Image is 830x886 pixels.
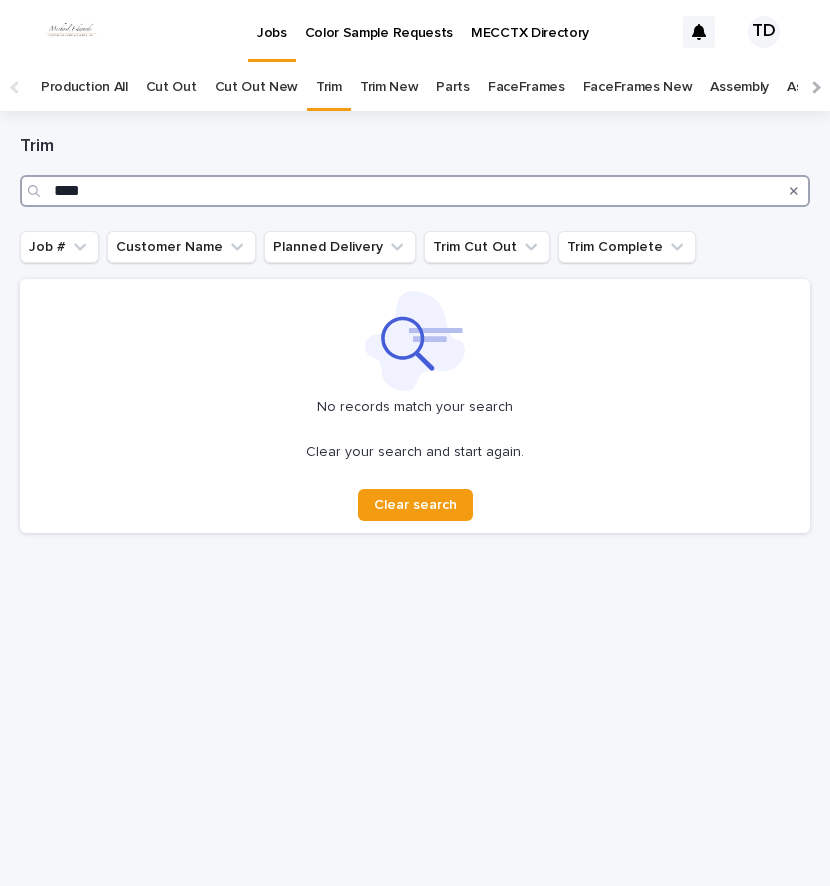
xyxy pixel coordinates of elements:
button: Trim Complete [558,231,696,263]
a: Cut Out [146,64,197,111]
a: Assembly [710,64,769,111]
button: Customer Name [107,231,256,263]
p: No records match your search [32,399,798,416]
a: Parts [436,64,469,111]
a: Trim New [360,64,419,111]
a: FaceFrames [488,64,565,111]
button: Trim Cut Out [424,231,550,263]
img: dhEtdSsQReaQtgKTuLrt [40,12,102,52]
a: Trim [316,64,342,111]
a: Production All [41,64,128,111]
a: Cut Out New [215,64,299,111]
a: FaceFrames New [583,64,693,111]
h1: Trim [20,135,810,159]
p: Clear your search and start again. [306,444,524,461]
button: Clear search [358,489,473,521]
input: Search [20,175,810,207]
button: Job # [20,231,99,263]
span: Clear search [374,498,457,512]
div: TD [748,16,780,48]
button: Planned Delivery [264,231,416,263]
